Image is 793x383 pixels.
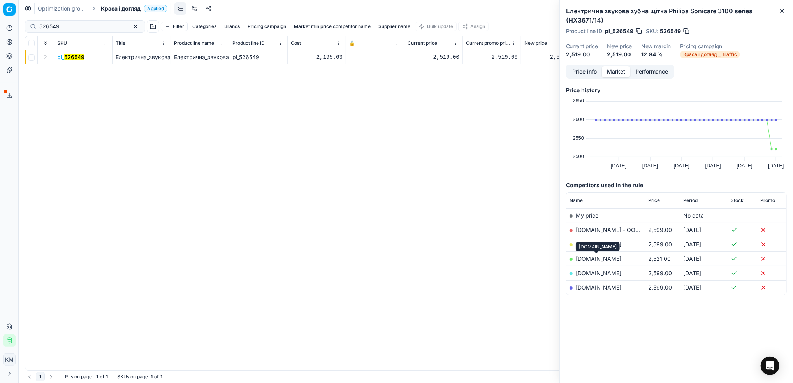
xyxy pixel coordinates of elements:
[680,51,740,58] span: Краса і догляд _ Traffic
[573,116,584,122] text: 2600
[36,372,45,381] button: 1
[101,5,141,12] span: Краса і догляд
[566,181,787,189] h5: Competitors used in the rule
[683,197,698,204] span: Period
[728,208,757,223] td: -
[151,374,153,380] strong: 1
[375,22,413,31] button: Supplier name
[641,51,671,58] dd: 12.84 %
[683,284,701,291] span: [DATE]
[648,255,671,262] span: 2,521.00
[642,163,658,169] text: [DATE]
[757,208,786,223] td: -
[602,66,630,77] button: Market
[232,40,265,46] span: Product line ID
[221,22,243,31] button: Brands
[768,163,784,169] text: [DATE]
[645,208,680,223] td: -
[46,372,56,381] button: Go to next page
[161,22,188,31] button: Filter
[57,53,84,61] button: pl_526549
[648,270,672,276] span: 2,599.00
[683,255,701,262] span: [DATE]
[291,53,343,61] div: 2,195.63
[567,66,602,77] button: Price info
[57,40,67,46] span: SKU
[683,270,701,276] span: [DATE]
[566,51,598,58] dd: 2,519.00
[576,242,620,251] div: [DOMAIN_NAME]
[576,212,598,219] span: My price
[41,52,50,61] button: Expand
[674,163,689,169] text: [DATE]
[607,44,632,49] dt: New price
[117,374,149,380] span: SKUs on page :
[566,6,787,25] h2: Електрична звукова зубна щітка Philips Sonicare 3100 series (HX3671/14)
[25,372,34,381] button: Go to previous page
[144,5,167,12] span: Applied
[116,40,125,46] span: Title
[291,22,374,31] button: Market min price competitor name
[611,163,626,169] text: [DATE]
[731,197,744,204] span: Stock
[291,40,301,46] span: Cost
[57,53,84,61] span: pl_
[415,22,457,31] button: Bulk update
[648,197,660,204] span: Price
[106,374,108,380] strong: 1
[96,374,98,380] strong: 1
[160,374,162,380] strong: 1
[524,53,576,61] div: 2,519.00
[576,241,621,248] a: [DOMAIN_NAME]
[660,27,681,35] span: 526549
[116,54,314,60] span: Електрична_звукова_зубна_щітка_Philips_Sonicare_3100_series_(HX3671/14)
[232,53,284,61] div: pl_526549
[349,40,355,46] span: 🔒
[408,53,459,61] div: 2,519.00
[65,374,108,380] div: :
[648,241,672,248] span: 2,599.00
[646,28,658,34] span: SKU :
[680,44,740,49] dt: Pricing campaign
[154,374,159,380] strong: of
[189,22,220,31] button: Categories
[570,197,583,204] span: Name
[648,284,672,291] span: 2,599.00
[573,98,584,104] text: 2650
[466,53,518,61] div: 2,519.00
[458,22,489,31] button: Assign
[630,66,673,77] button: Performance
[573,135,584,141] text: 2550
[605,27,633,35] span: pl_526549
[737,163,753,169] text: [DATE]
[174,53,226,61] div: Електрична_звукова_зубна_щітка_Philips_Sonicare_3100_series_(HX3671/14)
[705,163,721,169] text: [DATE]
[38,5,88,12] a: Optimization groups
[65,374,92,380] span: PLs on page
[25,372,56,381] nav: pagination
[466,40,510,46] span: Current promo price
[3,353,16,366] button: КM
[648,227,672,233] span: 2,599.00
[641,44,671,49] dt: New margin
[39,23,125,30] input: Search by SKU or title
[683,227,701,233] span: [DATE]
[576,227,678,233] a: [DOMAIN_NAME] - ООО «Эпицентр К»
[576,255,621,262] a: [DOMAIN_NAME]
[174,40,214,46] span: Product line name
[566,28,603,34] span: Product line ID :
[683,241,701,248] span: [DATE]
[607,51,632,58] dd: 2,519.00
[100,374,104,380] strong: of
[761,357,779,375] div: Open Intercom Messenger
[64,54,84,60] mark: 526549
[566,44,598,49] dt: Current price
[576,270,621,276] a: [DOMAIN_NAME]
[760,197,775,204] span: Promo
[101,5,167,12] span: Краса і доглядApplied
[576,284,621,291] a: [DOMAIN_NAME]
[244,22,289,31] button: Pricing campaign
[573,153,584,159] text: 2500
[566,86,787,94] h5: Price history
[680,208,728,223] td: No data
